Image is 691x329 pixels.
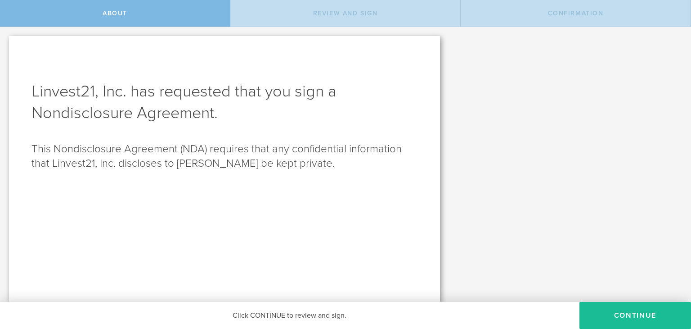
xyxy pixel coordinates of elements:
[548,9,604,17] span: Confirmation
[103,9,127,17] span: About
[313,9,378,17] span: Review and sign
[31,81,417,124] h1: Linvest21, Inc. has requested that you sign a Nondisclosure Agreement .
[31,142,417,171] p: This Nondisclosure Agreement (NDA) requires that any confidential information that Linvest21, Inc...
[579,302,691,329] button: Continue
